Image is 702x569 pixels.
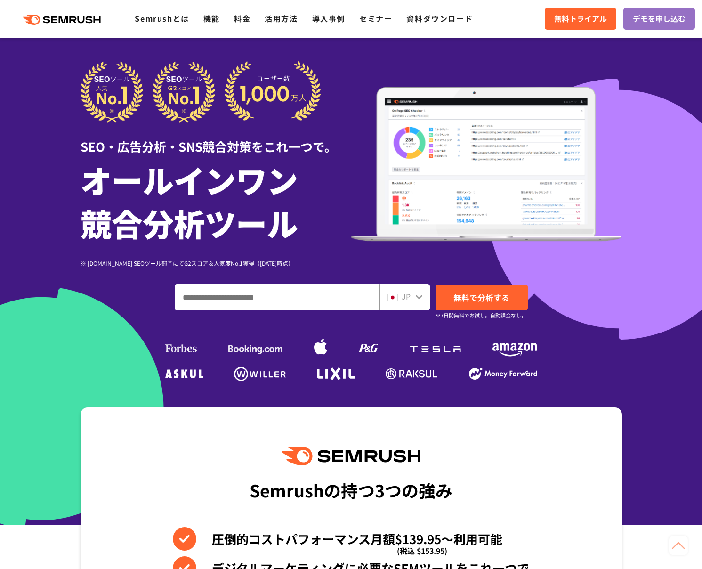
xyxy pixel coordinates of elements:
[265,13,298,24] a: 活用方法
[633,13,686,25] span: デモを申し込む
[397,539,447,562] span: (税込 $153.95)
[436,311,526,320] small: ※7日間無料でお試し。自動課金なし。
[81,158,351,244] h1: オールインワン 競合分析ツール
[135,13,189,24] a: Semrushとは
[282,447,420,465] img: Semrush
[250,472,452,507] div: Semrushの持つ3つの強み
[453,292,509,303] span: 無料で分析する
[312,13,345,24] a: 導入事例
[359,13,392,24] a: セミナー
[406,13,473,24] a: 資料ダウンロード
[203,13,220,24] a: 機能
[173,527,529,551] li: 圧倒的コストパフォーマンス月額$139.95〜利用可能
[554,13,607,25] span: 無料トライアル
[81,123,351,155] div: SEO・広告分析・SNS競合対策をこれ一つで。
[623,8,695,30] a: デモを申し込む
[175,284,379,310] input: ドメイン、キーワードまたはURLを入力してください
[81,259,351,268] div: ※ [DOMAIN_NAME] SEOツール部門にてG2スコア＆人気度No.1獲得（[DATE]時点）
[402,291,411,302] span: JP
[436,284,528,310] a: 無料で分析する
[234,13,250,24] a: 料金
[545,8,616,30] a: 無料トライアル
